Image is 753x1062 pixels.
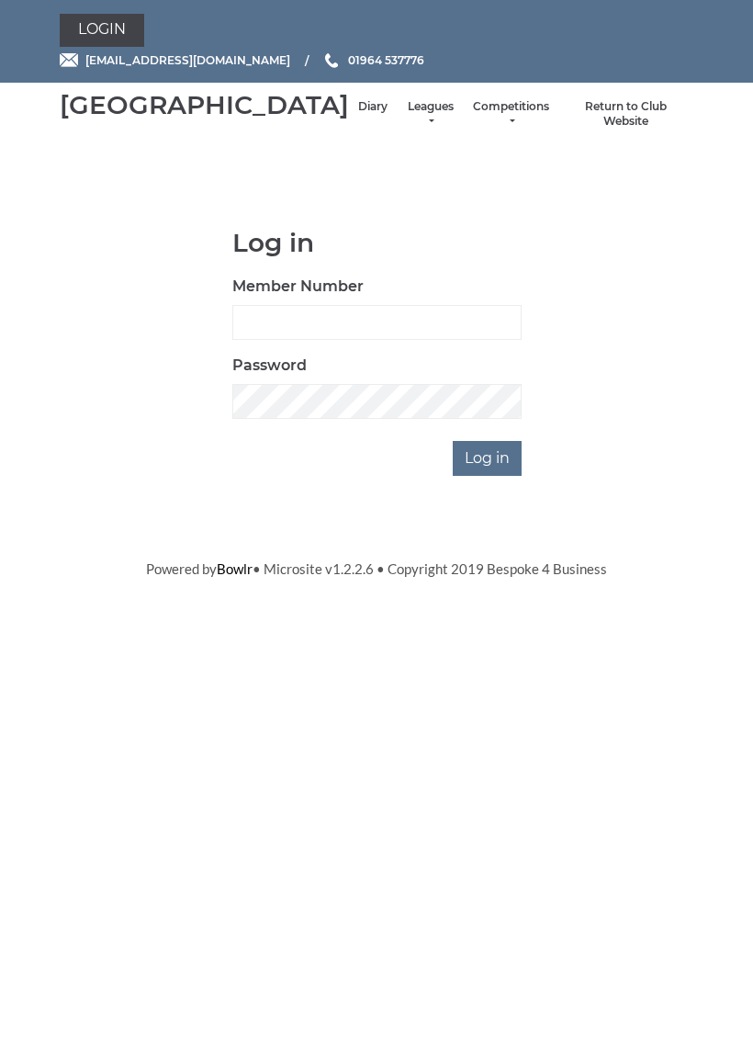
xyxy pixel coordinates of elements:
a: Leagues [406,99,455,130]
span: Powered by • Microsite v1.2.2.6 • Copyright 2019 Bespoke 4 Business [146,560,607,577]
a: Diary [358,99,388,115]
input: Log in [453,441,522,476]
a: Competitions [473,99,549,130]
a: Email [EMAIL_ADDRESS][DOMAIN_NAME] [60,51,290,69]
span: [EMAIL_ADDRESS][DOMAIN_NAME] [85,53,290,67]
span: 01964 537776 [348,53,424,67]
h1: Log in [232,229,522,257]
a: Login [60,14,144,47]
a: Return to Club Website [568,99,684,130]
a: Bowlr [217,560,253,577]
label: Member Number [232,276,364,298]
img: Phone us [325,53,338,68]
a: Phone us 01964 537776 [322,51,424,69]
img: Email [60,53,78,67]
div: [GEOGRAPHIC_DATA] [60,91,349,119]
label: Password [232,355,307,377]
